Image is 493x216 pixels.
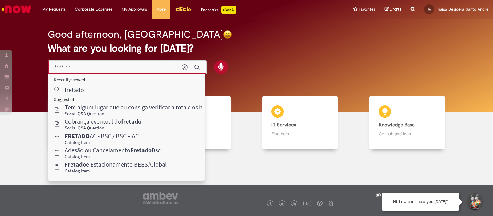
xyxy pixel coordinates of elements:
[175,4,192,14] img: click_logo_yellow_360x200.png
[32,96,140,150] a: Clear up doubts Clear up doubts with Lupi Assist and Gen AI
[359,6,375,12] span: Favorites
[427,7,431,11] span: TA
[271,122,296,128] b: IT Services
[390,6,401,12] span: Drafts
[221,6,236,14] p: +GenAi
[379,122,415,128] b: Knowledge Base
[48,29,223,40] h2: Good afternoon, [GEOGRAPHIC_DATA]
[75,6,112,12] span: Corporate Expenses
[143,192,178,204] img: logo_footer_ambev_rotulo_gray.png
[293,202,296,206] img: logo_footer_linkedin.png
[1,3,32,15] img: ServiceNow
[328,201,334,206] img: logo_footer_naosei.png
[379,131,436,137] p: Consult and learn
[465,193,484,211] button: Start Support Conversation
[385,6,401,12] a: Drafts
[122,6,147,12] span: My Approvals
[223,30,232,39] img: happy-face.png
[281,202,284,205] img: logo_footer_twitter.png
[269,202,272,205] img: logo_footer_facebook.png
[201,6,236,14] div: Padroniza
[317,201,323,206] img: logo_footer_workplace.png
[246,96,354,150] a: IT Services Find help
[271,131,328,137] p: Find help
[303,199,311,207] img: logo_footer_youtube.png
[156,6,166,12] span: More
[42,6,66,12] span: My Requests
[354,96,461,150] a: Knowledge Base Consult and learn
[436,6,488,12] span: Thaisa Desidera Santo Andre
[48,43,445,54] h2: What are you looking for [DATE]?
[382,193,459,211] div: Hi, how can I help you [DATE]?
